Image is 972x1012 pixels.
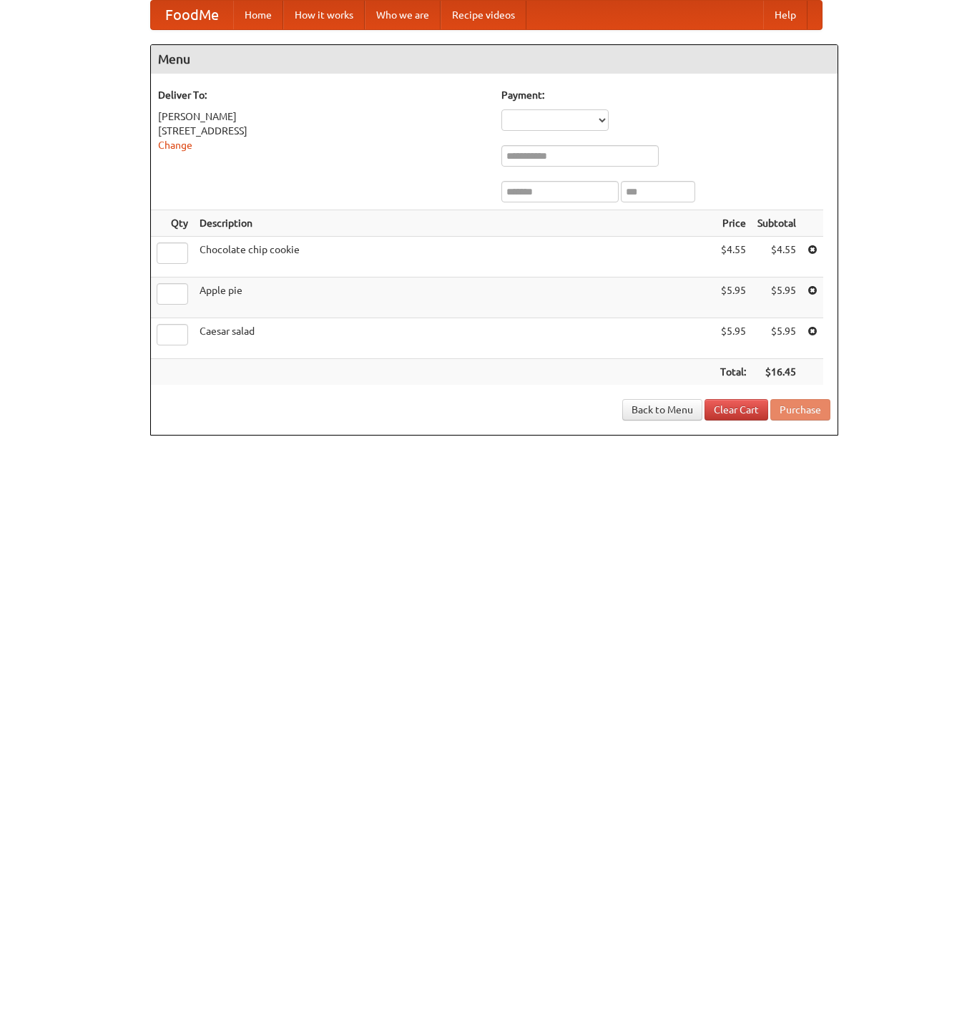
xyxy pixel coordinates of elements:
[194,277,715,318] td: Apple pie
[715,210,752,237] th: Price
[770,399,830,421] button: Purchase
[151,1,233,29] a: FoodMe
[501,88,830,102] h5: Payment:
[151,210,194,237] th: Qty
[715,277,752,318] td: $5.95
[752,359,802,385] th: $16.45
[194,318,715,359] td: Caesar salad
[752,210,802,237] th: Subtotal
[158,139,192,151] a: Change
[158,124,487,138] div: [STREET_ADDRESS]
[715,237,752,277] td: $4.55
[158,88,487,102] h5: Deliver To:
[194,237,715,277] td: Chocolate chip cookie
[715,359,752,385] th: Total:
[441,1,526,29] a: Recipe videos
[151,45,838,74] h4: Menu
[752,318,802,359] td: $5.95
[233,1,283,29] a: Home
[763,1,807,29] a: Help
[752,277,802,318] td: $5.95
[715,318,752,359] td: $5.95
[283,1,365,29] a: How it works
[622,399,702,421] a: Back to Menu
[158,109,487,124] div: [PERSON_NAME]
[365,1,441,29] a: Who we are
[705,399,768,421] a: Clear Cart
[752,237,802,277] td: $4.55
[194,210,715,237] th: Description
